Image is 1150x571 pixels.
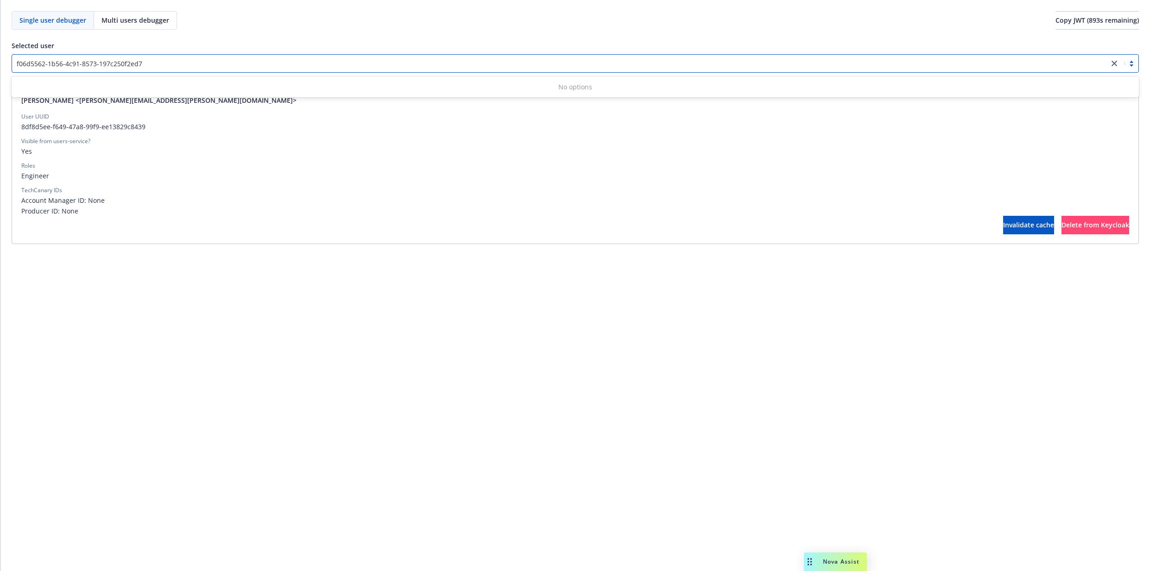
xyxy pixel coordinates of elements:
button: Invalidate cache [1003,216,1054,234]
a: [PERSON_NAME] <[PERSON_NAME][EMAIL_ADDRESS][PERSON_NAME][DOMAIN_NAME]> [21,95,304,105]
span: Nova Assist [823,558,859,565]
span: Copy JWT ( 893 s remaining) [1055,16,1139,25]
div: User UUID [21,113,49,121]
span: Delete from Keycloak [1062,220,1129,229]
span: Yes [21,146,1129,156]
div: No options [12,78,1139,95]
button: Copy JWT (893s remaining) [1055,11,1139,30]
div: Visible from users-service? [21,137,90,145]
div: Roles [21,162,35,170]
button: Delete from Keycloak [1062,216,1129,234]
span: Engineer [21,171,1129,181]
button: Nova Assist [804,552,867,571]
span: Account Manager ID: None [21,195,1129,205]
div: TechCanary IDs [21,186,62,195]
div: Drag to move [804,552,815,571]
span: Single user debugger [19,15,86,25]
span: Invalidate cache [1003,220,1054,229]
span: 8df8d5ee-f649-47a8-99f9-ee13829c8439 [21,122,1129,132]
span: Selected user [12,41,54,50]
span: Multi users debugger [101,15,169,25]
a: close [1109,58,1120,69]
span: Producer ID: None [21,206,1129,216]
